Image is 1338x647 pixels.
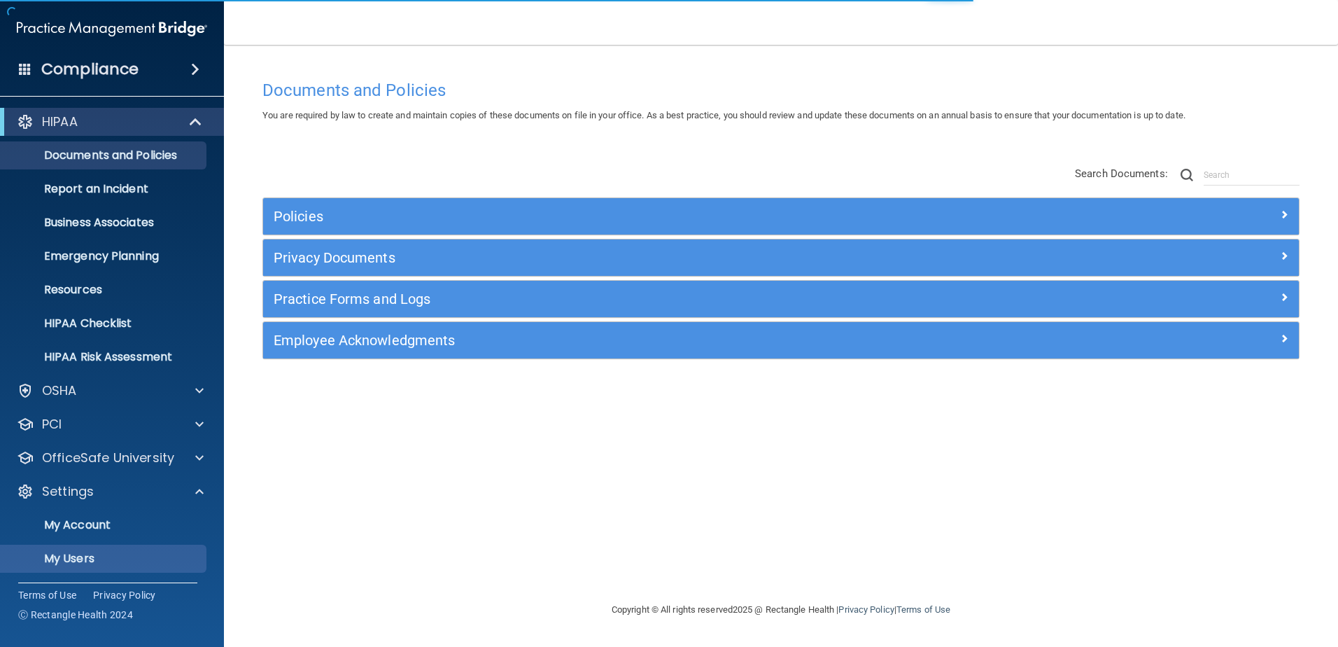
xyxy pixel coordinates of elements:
[93,588,156,602] a: Privacy Policy
[274,250,1029,265] h5: Privacy Documents
[274,288,1288,310] a: Practice Forms and Logs
[9,350,200,364] p: HIPAA Risk Assessment
[274,333,1029,348] h5: Employee Acknowledgments
[41,60,139,79] h4: Compliance
[17,113,203,130] a: HIPAA
[42,416,62,433] p: PCI
[274,329,1288,352] a: Employee Acknowledgments
[274,205,1288,228] a: Policies
[896,604,950,615] a: Terms of Use
[274,209,1029,224] h5: Policies
[9,249,200,263] p: Emergency Planning
[274,291,1029,307] h5: Practice Forms and Logs
[9,182,200,196] p: Report an Incident
[18,588,76,602] a: Terms of Use
[17,15,207,43] img: PMB logo
[1075,167,1168,180] span: Search Documents:
[17,450,204,466] a: OfficeSafe University
[9,216,200,230] p: Business Associates
[9,316,200,331] p: HIPAA Checklist
[838,604,894,615] a: Privacy Policy
[1181,169,1193,181] img: ic-search.3b580494.png
[17,483,204,500] a: Settings
[9,148,200,162] p: Documents and Policies
[9,283,200,297] p: Resources
[9,552,200,566] p: My Users
[274,246,1288,269] a: Privacy Documents
[17,416,204,433] a: PCI
[262,81,1300,99] h4: Documents and Policies
[42,382,77,399] p: OSHA
[17,382,204,399] a: OSHA
[42,483,94,500] p: Settings
[9,518,200,532] p: My Account
[526,587,1036,632] div: Copyright © All rights reserved 2025 @ Rectangle Health | |
[262,110,1185,120] span: You are required by law to create and maintain copies of these documents on file in your office. ...
[42,450,174,466] p: OfficeSafe University
[42,113,78,130] p: HIPAA
[18,608,133,622] span: Ⓒ Rectangle Health 2024
[1204,165,1300,186] input: Search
